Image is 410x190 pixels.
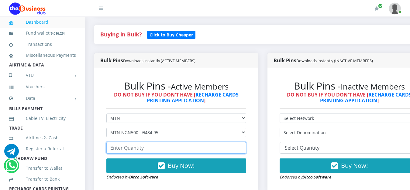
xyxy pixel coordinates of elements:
span: Renew/Upgrade Subscription [378,4,383,8]
a: Cable TV, Electricity [9,111,76,125]
small: Inactive Members [341,81,405,92]
a: Dashboard [9,15,76,29]
small: Endorsed by [106,174,158,180]
strong: Buying in Bulk? [100,31,142,38]
a: Chat for support [4,148,19,158]
strong: Bulk Pins [274,57,373,64]
small: Endorsed by [280,174,331,180]
strong: Bulk Pins [100,57,195,64]
strong: Ditco Software [129,174,158,180]
strong: Ditco Software [302,174,331,180]
input: Enter Quantity [106,142,246,154]
a: Fund wallet[5,016.26] [9,26,76,40]
b: Click to Buy Cheaper [150,32,193,38]
b: 5,016.26 [51,31,64,36]
a: Data [9,91,76,106]
img: User [389,2,401,14]
a: Register a Referral [9,142,76,156]
a: Airtime -2- Cash [9,131,76,145]
a: Transactions [9,37,76,51]
small: Downloads instantly (INACTIVE MEMBERS) [296,58,373,63]
a: RECHARGE CARDS PRINTING APPLICATION [147,91,239,104]
a: VTU [9,68,76,83]
a: Vouchers [9,80,76,94]
small: Active Members [171,81,229,92]
i: Renew/Upgrade Subscription [374,6,379,11]
strong: DO NOT BUY IF YOU DON'T HAVE [ ] [114,91,239,104]
small: Downloads instantly (ACTIVE MEMBERS) [123,58,195,63]
small: [ ] [50,31,65,36]
span: Buy Now! [341,161,368,170]
a: Transfer to Bank [9,172,76,186]
a: Transfer to Wallet [9,161,76,175]
img: Logo [9,2,46,15]
a: Miscellaneous Payments [9,48,76,62]
a: Click to Buy Cheaper [147,31,195,38]
button: Buy Now! [106,158,246,173]
span: Buy Now! [168,161,195,170]
a: Chat for support [5,163,18,173]
h2: Bulk Pins - [106,80,246,92]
